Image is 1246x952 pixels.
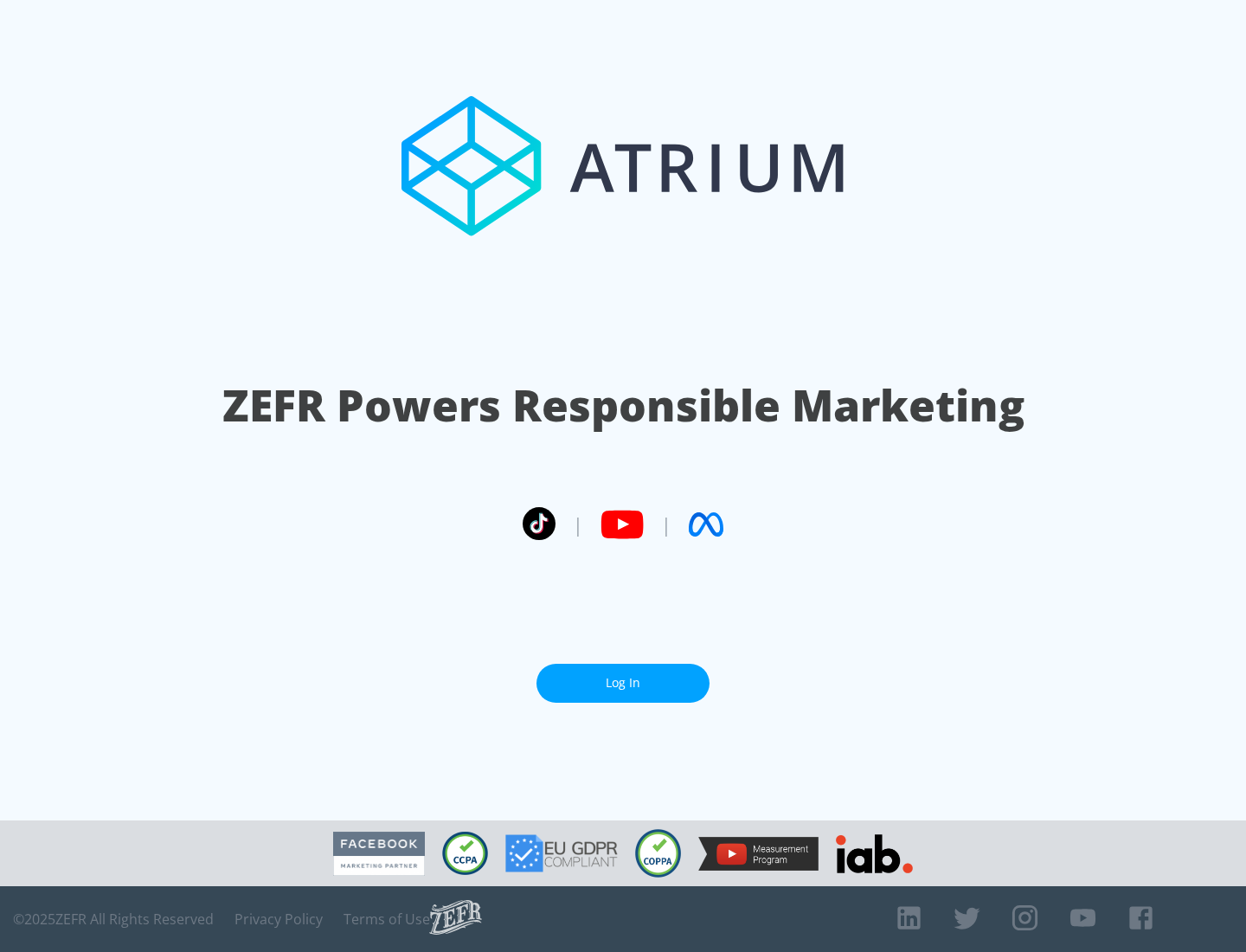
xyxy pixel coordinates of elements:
img: Facebook Marketing Partner [333,832,425,876]
a: Terms of Use [344,910,430,928]
img: GDPR Compliant [505,834,618,872]
img: COPPA Compliant [635,829,681,878]
span: © 2025 ZEFR All Rights Reserved [13,910,214,928]
span: | [573,511,583,537]
img: IAB [836,834,913,873]
span: | [661,511,671,537]
a: Privacy Policy [234,910,323,928]
h1: ZEFR Powers Responsible Marketing [222,376,1024,435]
img: CCPA Compliant [442,832,488,875]
img: YouTube Measurement Program [698,837,819,871]
a: Log In [536,664,710,703]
